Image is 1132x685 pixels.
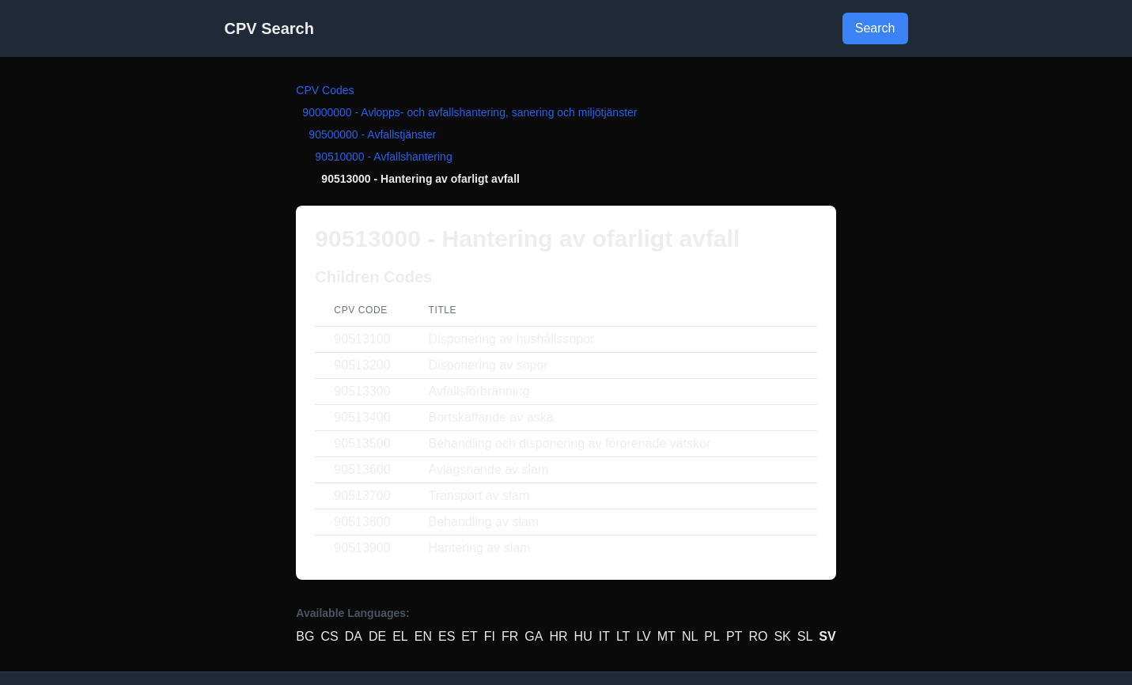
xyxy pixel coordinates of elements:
[296,171,835,187] li: 90513000 - Hantering av ofarligt avfall
[636,627,650,646] a: LV
[819,627,835,646] a: SV
[315,457,409,483] td: 90513600
[616,627,630,646] a: LT
[410,457,817,483] td: Avlägsnande av slam
[315,405,409,431] td: 90513400
[315,483,409,509] td: 90513700
[410,536,817,562] td: Hantering av slam
[549,627,567,646] a: HR
[774,627,790,646] a: SK
[302,106,637,119] a: 90000000 - Avlopps- och avfallshantering, sanering och miljötjänster
[410,405,817,431] td: Bortskaffande av aska
[315,353,409,379] td: 90513200
[842,13,908,44] a: Go to search
[599,627,610,646] a: IT
[748,627,767,646] a: RO
[410,483,817,509] td: Transport av slam
[315,509,409,536] td: 90513800
[657,627,676,646] a: MT
[704,627,720,646] a: PL
[410,509,817,536] td: Behandling av slam
[410,353,817,379] td: Disponering av sopor
[320,627,338,646] a: CS
[315,266,816,288] h2: Children Codes
[296,605,835,621] p: Available Languages:
[296,82,835,187] nav: Breadcrumb
[726,627,742,646] a: PT
[315,536,409,562] td: 90513900
[574,627,593,646] a: HU
[410,379,817,405] td: Avfallsförbränning
[296,627,314,646] a: BG
[392,627,408,646] a: EL
[315,379,409,405] td: 90513300
[309,128,436,141] a: 90500000 - Avfallstjänster
[315,327,409,353] td: 90513100
[315,294,409,327] th: CPV Code
[225,20,314,37] a: CPV Search
[682,627,698,646] a: NL
[315,225,816,253] h1: 90513000 - Hantering av ofarligt avfall
[315,431,409,457] td: 90513500
[345,627,362,646] a: DA
[461,627,477,646] a: ET
[369,627,386,646] a: DE
[296,84,354,97] a: CPV Codes
[797,627,813,646] a: SL
[438,627,455,646] a: ES
[502,627,518,646] a: FR
[410,294,817,327] th: Title
[410,431,817,457] td: Behandling och disponering av förorenade vätskor
[315,150,452,163] a: 90510000 - Avfallshantering
[415,627,432,646] a: EN
[296,605,835,646] nav: Language Versions
[484,627,495,646] a: FI
[410,327,817,353] td: Disponering av hushållssopor
[524,627,543,646] a: GA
